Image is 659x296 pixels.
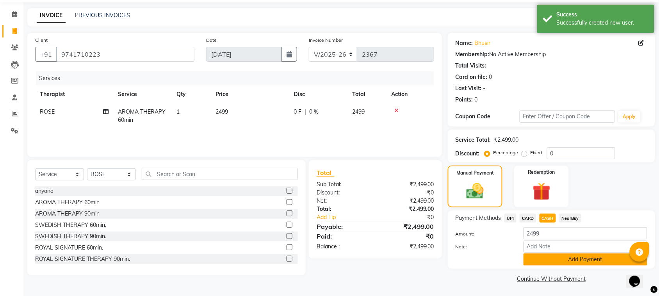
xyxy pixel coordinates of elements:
label: Redemption [528,169,555,176]
label: Manual Payment [456,169,494,177]
input: Search or Scan [142,168,298,180]
div: Service Total: [456,136,491,144]
span: Payment Methods [456,214,501,222]
div: AROMA THERAPY 60min [35,198,100,207]
label: Percentage [493,149,518,156]
div: ₹2,499.00 [375,197,440,205]
div: Last Visit: [456,84,482,93]
a: PREVIOUS INVOICES [75,12,130,19]
div: ₹2,499.00 [375,180,440,189]
span: Total [317,169,335,177]
div: ₹2,499.00 [375,222,440,231]
span: 0 F [294,108,301,116]
div: Paid: [311,232,376,241]
label: Client [35,37,48,44]
input: Add Note [524,241,647,253]
span: AROMA THERAPY 60min [118,108,166,123]
div: Discount: [311,189,376,197]
input: Enter Offer / Coupon Code [520,111,615,123]
div: anyone [35,187,53,195]
button: +91 [35,47,57,62]
div: Name: [456,39,473,47]
div: SWEDISH THERAPY 90min. [35,232,106,241]
th: Disc [289,86,347,103]
label: Fixed [531,149,542,156]
div: Points: [456,96,473,104]
th: Price [211,86,289,103]
span: NearBuy [559,214,581,223]
div: ₹0 [375,232,440,241]
div: Net: [311,197,376,205]
a: Bhusir [475,39,491,47]
div: Total Visits: [456,62,486,70]
a: INVOICE [37,9,66,23]
div: Success [557,11,648,19]
div: ROYAL SIGNATURE 60min. [35,244,103,252]
span: CASH [540,214,556,223]
th: Action [386,86,434,103]
span: CARD [520,214,536,223]
img: _cash.svg [461,181,489,201]
input: Search by Name/Mobile/Email/Code [56,47,194,62]
span: ROSE [40,108,55,115]
div: 0 [489,73,492,81]
th: Therapist [35,86,113,103]
iframe: chat widget [626,265,651,288]
div: Balance : [311,243,376,251]
label: Invoice Number [309,37,343,44]
span: | [305,108,306,116]
div: ₹0 [386,213,440,221]
div: ₹0 [375,189,440,197]
div: ₹2,499.00 [375,243,440,251]
div: - [483,84,486,93]
button: Apply [618,111,641,123]
div: Membership: [456,50,490,59]
label: Note: [450,243,518,250]
div: 0 [475,96,478,104]
div: SWEDISH THERAPY 60min. [35,221,106,229]
div: ₹2,499.00 [494,136,519,144]
div: Coupon Code [456,112,520,121]
span: 2499 [216,108,228,115]
div: ₹2,499.00 [375,205,440,213]
div: AROMA THERAPY 90min [35,210,100,218]
div: Card on file: [456,73,488,81]
div: No Active Membership [456,50,647,59]
input: Amount [524,227,647,239]
th: Service [113,86,172,103]
span: 0 % [309,108,319,116]
div: Discount: [456,150,480,158]
div: Successfully created new user. [557,19,648,27]
span: 1 [176,108,180,115]
th: Total [347,86,386,103]
label: Date [206,37,217,44]
a: Continue Without Payment [449,275,654,283]
div: Sub Total: [311,180,376,189]
img: _gift.svg [527,180,556,203]
a: Add Tip [311,213,386,221]
button: Add Payment [524,253,647,266]
span: UPI [504,214,517,223]
div: Payable: [311,222,376,231]
span: 2499 [352,108,365,115]
div: Total: [311,205,376,213]
th: Qty [172,86,211,103]
label: Amount: [450,230,518,237]
div: Services [36,71,440,86]
div: ROYAL SIGNATURE THERAPY 90min. [35,255,130,263]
